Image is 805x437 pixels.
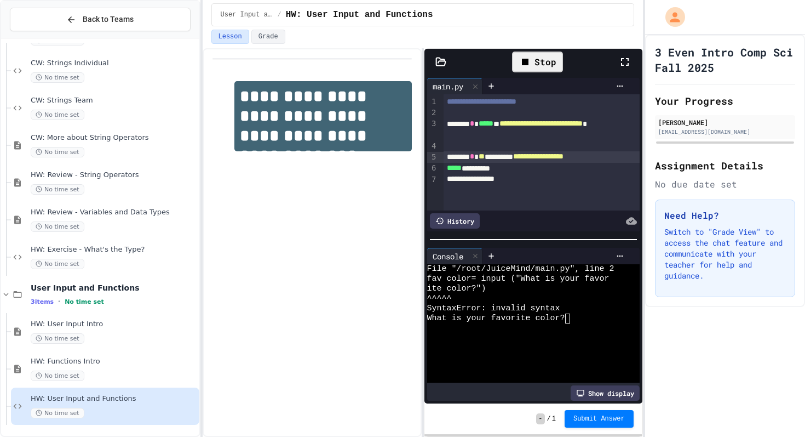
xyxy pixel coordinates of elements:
span: HW: User Input Intro [31,320,197,329]
span: - [536,413,544,424]
div: 7 [427,174,438,185]
div: main.py [427,78,482,94]
h3: Need Help? [664,209,786,222]
span: 1 [552,415,556,423]
span: / [278,10,281,19]
div: [EMAIL_ADDRESS][DOMAIN_NAME] [658,128,792,136]
span: fav color= input ("What is your favor [427,274,610,284]
div: 2 [427,107,438,118]
span: No time set [31,110,84,120]
span: HW: Review - String Operators [31,171,197,180]
div: Show display [571,385,640,401]
span: HW: User Input and Functions [31,394,197,404]
button: Lesson [211,30,249,44]
div: main.py [427,81,469,92]
div: My Account [654,4,688,30]
span: No time set [31,408,84,418]
span: CW: Strings Team [31,96,197,105]
span: CW: Strings Individual [31,59,197,68]
span: No time set [31,371,84,381]
div: 1 [427,97,438,107]
span: 3 items [31,298,54,305]
span: What is your favorite color? [427,314,565,324]
div: Console [427,248,482,264]
span: CW: More about String Operators [31,133,197,143]
span: No time set [31,333,84,344]
span: No time set [31,222,84,232]
span: File "/root/JuiceMind/main.py", line 2 [427,264,614,274]
div: Console [427,251,469,262]
div: History [430,213,480,229]
span: No time set [65,298,104,305]
div: Stop [512,52,563,72]
div: [PERSON_NAME] [658,117,792,127]
div: 3 [427,118,438,141]
h2: Assignment Details [655,158,795,173]
span: ite color?") [427,284,486,294]
span: / [547,415,551,423]
span: HW: Functions Intro [31,357,197,366]
span: No time set [31,184,84,195]
button: Back to Teams [10,8,191,31]
div: 5 [427,152,438,163]
span: User Input and Functions [221,10,273,19]
span: Submit Answer [573,415,625,423]
div: No due date set [655,178,795,191]
span: HW: Exercise - What's the Type? [31,245,197,254]
button: Submit Answer [565,410,634,428]
span: ^^^^^ [427,294,452,304]
div: 4 [427,141,438,152]
button: Grade [251,30,285,44]
span: No time set [31,259,84,269]
span: HW: User Input and Functions [286,8,433,21]
div: 6 [427,163,438,174]
span: User Input and Functions [31,283,197,293]
span: SyntaxError: invalid syntax [427,304,560,314]
p: Switch to "Grade View" to access the chat feature and communicate with your teacher for help and ... [664,226,786,281]
h1: 3 Even Intro Comp Sci Fall 2025 [655,44,795,75]
h2: Your Progress [655,93,795,109]
span: HW: Review - Variables and Data Types [31,208,197,217]
span: Back to Teams [83,14,134,25]
span: No time set [31,147,84,157]
span: No time set [31,72,84,83]
span: • [58,297,60,306]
